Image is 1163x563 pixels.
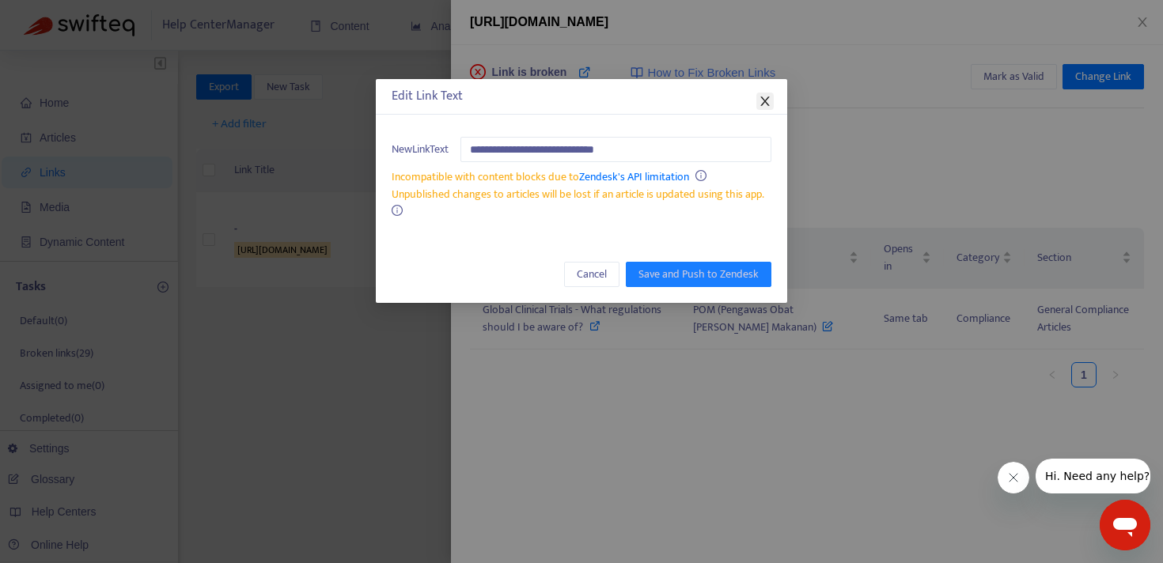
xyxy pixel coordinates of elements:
[695,170,707,181] span: info-circle
[392,141,449,158] span: New Link Text
[392,87,771,106] div: Edit Link Text
[392,168,689,186] span: Incompatible with content blocks due to
[998,462,1029,493] iframe: Close message
[564,262,619,287] button: Cancel
[756,93,774,110] button: Close
[579,168,689,186] a: Zendesk's API limitation
[392,185,764,203] span: Unpublished changes to articles will be lost if an article is updated using this app.
[577,266,607,283] span: Cancel
[759,95,771,108] span: close
[626,262,771,287] button: Save and Push to Zendesk
[1100,500,1150,550] iframe: Button to launch messaging window
[1036,459,1150,493] iframe: Message from company
[392,205,403,216] span: info-circle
